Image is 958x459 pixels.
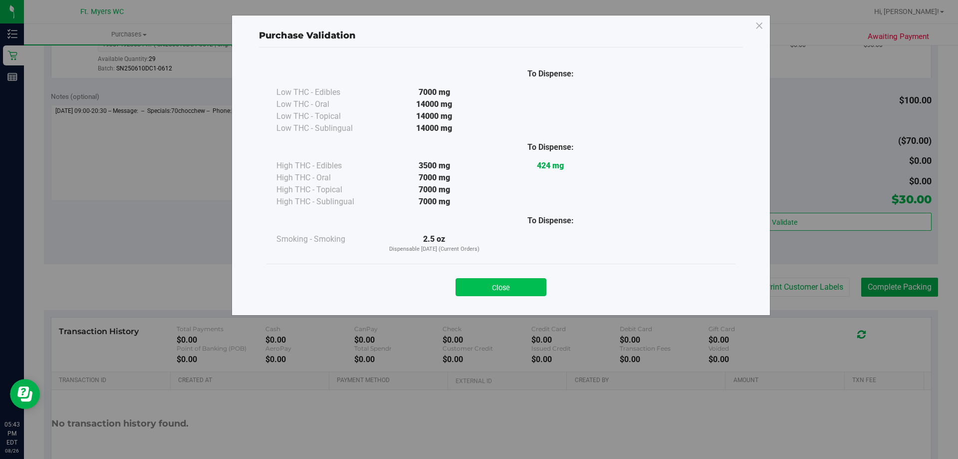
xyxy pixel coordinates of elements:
div: To Dispense: [492,141,609,153]
span: Purchase Validation [259,30,356,41]
div: Low THC - Edibles [276,86,376,98]
strong: 424 mg [537,161,564,170]
div: High THC - Sublingual [276,196,376,208]
div: To Dispense: [492,68,609,80]
div: 2.5 oz [376,233,492,254]
div: 7000 mg [376,184,492,196]
div: Low THC - Topical [276,110,376,122]
div: 7000 mg [376,86,492,98]
div: High THC - Topical [276,184,376,196]
div: 3500 mg [376,160,492,172]
button: Close [456,278,546,296]
iframe: Resource center [10,379,40,409]
div: To Dispense: [492,215,609,227]
p: Dispensable [DATE] (Current Orders) [376,245,492,254]
div: Low THC - Sublingual [276,122,376,134]
div: 7000 mg [376,172,492,184]
div: 14000 mg [376,98,492,110]
div: 14000 mg [376,122,492,134]
div: Smoking - Smoking [276,233,376,245]
div: 14000 mg [376,110,492,122]
div: High THC - Edibles [276,160,376,172]
div: 7000 mg [376,196,492,208]
div: Low THC - Oral [276,98,376,110]
div: High THC - Oral [276,172,376,184]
